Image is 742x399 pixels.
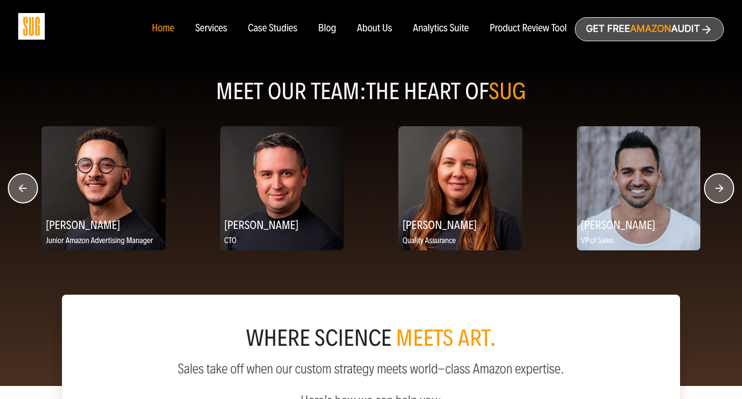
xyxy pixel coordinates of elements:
img: Sug [18,13,45,40]
p: Quality Assurance [398,235,522,248]
img: Jeff Siddiqi, VP of Sales [577,126,701,250]
img: Konstantin Komarov, CTO [220,126,344,250]
span: Amazon [630,23,671,34]
a: About Us [357,23,393,34]
img: Kevin Bradberry, Junior Amazon Advertising Manager [42,126,166,250]
img: Viktoriia Komarova, Quality Assurance [398,126,522,250]
a: Product Review Tool [489,23,567,34]
h2: [PERSON_NAME] [220,214,344,235]
a: Blog [318,23,336,34]
p: VP of Sales [577,235,701,248]
p: Sales take off when our custom strategy meets world-class Amazon expertise. [87,361,656,377]
span: meets art. [396,324,496,352]
a: Analytics Suite [413,23,469,34]
h2: [PERSON_NAME] [42,214,166,235]
a: Home [152,23,174,34]
p: Junior Amazon Advertising Manager [42,235,166,248]
span: SUG [489,78,526,105]
h2: [PERSON_NAME] [398,214,522,235]
a: Services [195,23,227,34]
a: Case Studies [248,23,297,34]
a: Get freeAmazonAudit [575,17,724,41]
p: CTO [220,235,344,248]
div: where science [87,328,656,349]
h2: [PERSON_NAME] [577,214,701,235]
